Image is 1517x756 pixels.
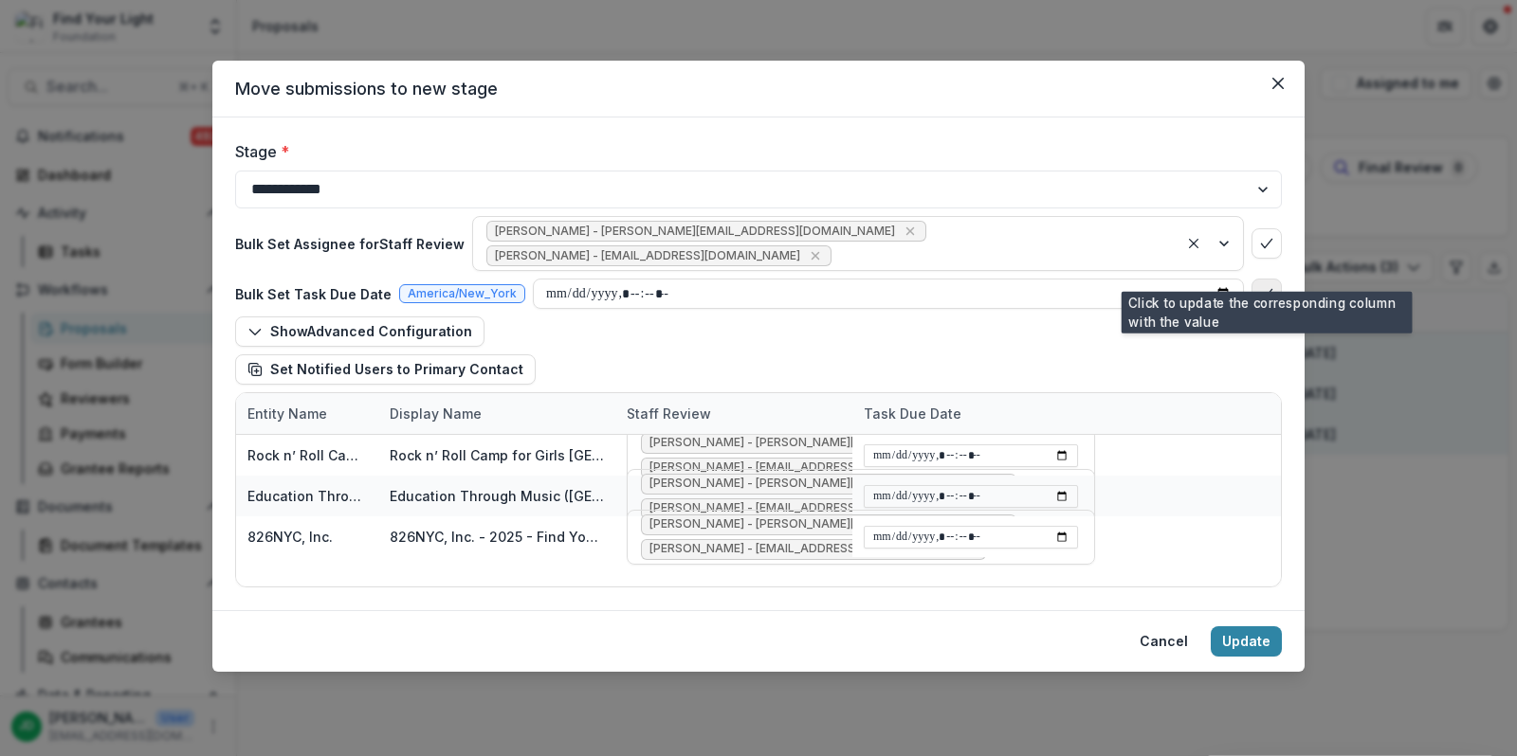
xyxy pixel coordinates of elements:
div: Remove Jeffrey Dollinger - jdollinger@fylf.org [901,222,920,241]
div: Task Due Date [852,393,1089,434]
div: Rock n’ Roll Camp for Girls [GEOGRAPHIC_DATA] [247,445,367,465]
button: Set Notified Users to Primary Contact [235,354,536,385]
div: Staff Review [615,393,852,434]
button: Update [1211,626,1282,657]
span: [PERSON_NAME] - [EMAIL_ADDRESS][DOMAIN_NAME] [649,542,955,555]
span: America/New_York [408,287,517,300]
div: Remove Jeffrey Dollinger - jdollinger@fylf.org [994,515,1010,534]
div: 826NYC, Inc. - 2025 - Find Your Light Foundation 25/26 RFP Grant Application [390,527,604,547]
span: [PERSON_NAME] - [PERSON_NAME][EMAIL_ADDRESS][DOMAIN_NAME] [649,477,988,490]
div: Rock n’ Roll Camp for Girls [GEOGRAPHIC_DATA] - 2025 - Find Your Light Foundation 25/26 RFP Grant... [390,445,604,465]
div: Display Name [378,393,615,434]
p: Bulk Set Task Due Date [235,284,392,304]
div: Clear selected options [1182,232,1205,255]
div: Remove Jeffrey Dollinger - jdollinger@fylf.org [994,475,1010,494]
button: Cancel [1128,626,1199,657]
span: [PERSON_NAME] - [EMAIL_ADDRESS][DOMAIN_NAME] [495,249,800,262]
div: Staff Review [615,404,722,423]
button: bulk-confirm-option [1252,228,1282,259]
span: [PERSON_NAME] - [PERSON_NAME][EMAIL_ADDRESS][DOMAIN_NAME] [495,225,895,238]
div: Education Through Music ([GEOGRAPHIC_DATA]) - 2025 - Find Your Light Foundation 25/26 RFP Grant A... [390,486,604,506]
button: Close [1263,68,1293,99]
span: [PERSON_NAME] - [PERSON_NAME][EMAIL_ADDRESS][DOMAIN_NAME] [649,517,988,531]
button: ShowAdvanced Configuration [235,316,484,347]
button: bulk-confirm-option [1252,279,1282,309]
span: [PERSON_NAME] - [EMAIL_ADDRESS][DOMAIN_NAME] [649,460,955,474]
span: [PERSON_NAME] - [EMAIL_ADDRESS][DOMAIN_NAME] [649,501,955,514]
p: Bulk Set Assignee for Staff Review [235,234,465,254]
div: Entity Name [236,393,378,434]
div: Education Through Music ([GEOGRAPHIC_DATA]) [247,486,367,506]
header: Move submissions to new stage [212,61,1305,117]
span: [PERSON_NAME] - [PERSON_NAME][EMAIL_ADDRESS][DOMAIN_NAME] [649,436,988,449]
label: Stage [235,140,1270,163]
div: 826NYC, Inc. [247,527,333,547]
div: Task Due Date [852,404,973,423]
div: Display Name [378,404,493,423]
div: Entity Name [236,404,338,423]
div: Remove Jake Goldbas - jgoldbas@fylf.org [806,246,825,265]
